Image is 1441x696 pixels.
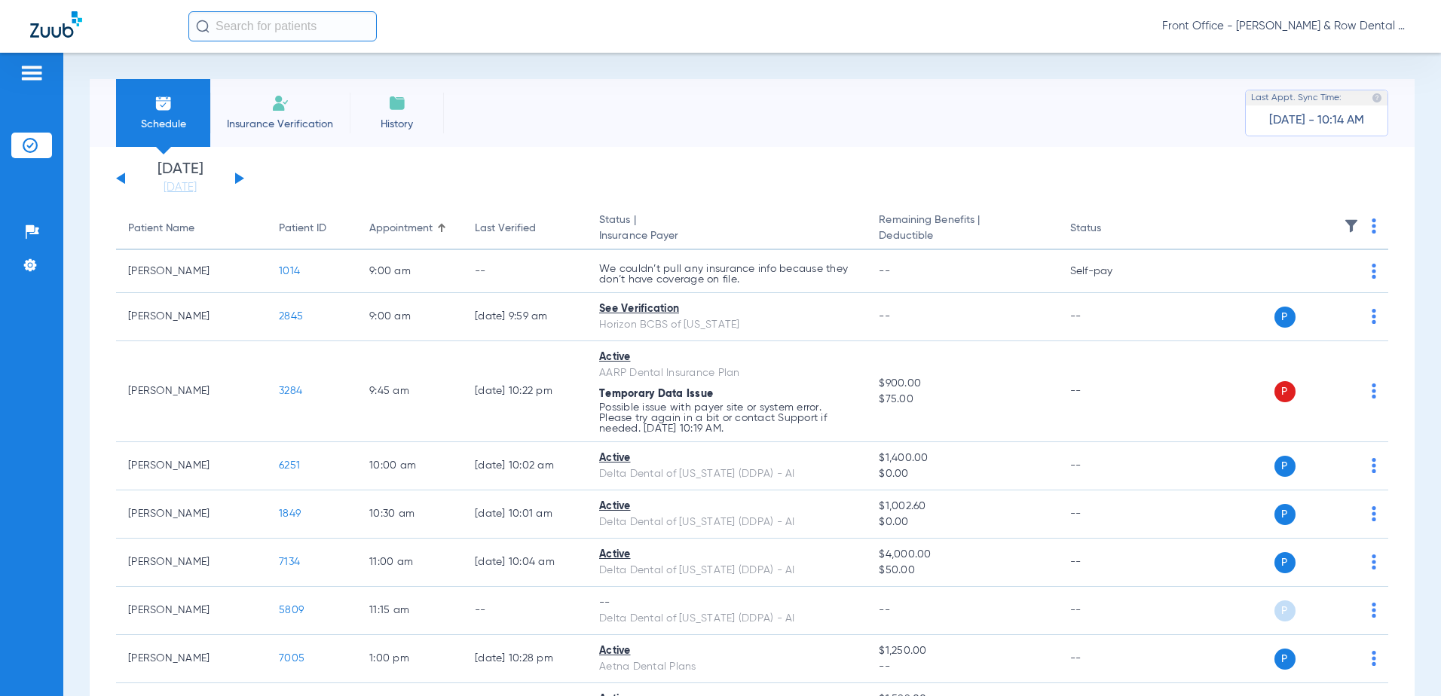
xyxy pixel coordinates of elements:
div: Active [599,643,855,659]
span: $1,250.00 [879,643,1045,659]
li: [DATE] [135,162,225,195]
p: Possible issue with payer site or system error. Please try again in a bit or contact Support if n... [599,402,855,434]
span: P [1274,307,1296,328]
div: Aetna Dental Plans [599,659,855,675]
div: Patient ID [279,221,326,237]
img: hamburger-icon [20,64,44,82]
span: 1014 [279,266,300,276]
span: Front Office - [PERSON_NAME] & Row Dental Group [1162,19,1411,34]
td: [PERSON_NAME] [116,341,267,442]
span: History [361,117,433,132]
img: group-dot-blue.svg [1372,218,1376,234]
td: [PERSON_NAME] [116,635,267,683]
span: P [1274,381,1296,402]
span: 3284 [279,386,302,396]
img: Schedule [155,94,173,112]
span: $0.00 [879,514,1045,530]
span: $1,400.00 [879,450,1045,466]
span: P [1274,552,1296,573]
div: Delta Dental of [US_STATE] (DDPA) - AI [599,466,855,482]
span: Insurance Payer [599,228,855,244]
span: P [1274,600,1296,621]
span: $75.00 [879,392,1045,408]
div: Delta Dental of [US_STATE] (DDPA) - AI [599,611,855,627]
span: P [1274,649,1296,670]
div: Horizon BCBS of [US_STATE] [599,317,855,333]
img: last sync help info [1372,93,1382,103]
td: [PERSON_NAME] [116,539,267,587]
span: Temporary Data Issue [599,389,713,399]
p: We couldn’t pull any insurance info because they don’t have coverage on file. [599,264,855,285]
td: -- [1058,341,1160,442]
img: History [388,94,406,112]
td: 9:45 AM [357,341,463,442]
td: -- [1058,539,1160,587]
td: 10:00 AM [357,442,463,490]
td: 9:00 AM [357,293,463,341]
img: Manual Insurance Verification [271,94,289,112]
td: [PERSON_NAME] [116,490,267,539]
img: filter.svg [1344,218,1359,234]
td: [DATE] 10:22 PM [463,341,587,442]
div: Active [599,547,855,563]
span: $900.00 [879,376,1045,392]
div: See Verification [599,301,855,317]
div: Patient Name [128,221,255,237]
span: $50.00 [879,563,1045,578]
span: -- [879,266,890,276]
img: group-dot-blue.svg [1372,554,1376,569]
span: -- [879,311,890,322]
span: Deductible [879,228,1045,244]
td: [PERSON_NAME] [116,587,267,635]
td: 1:00 PM [357,635,463,683]
td: [PERSON_NAME] [116,442,267,490]
a: [DATE] [135,180,225,195]
div: -- [599,595,855,611]
td: [DATE] 10:28 PM [463,635,587,683]
span: 1849 [279,508,301,519]
img: group-dot-blue.svg [1372,506,1376,521]
span: P [1274,456,1296,477]
div: Patient ID [279,221,345,237]
div: Delta Dental of [US_STATE] (DDPA) - AI [599,563,855,578]
div: Appointment [369,221,451,237]
td: [DATE] 10:01 AM [463,490,587,539]
td: -- [463,587,587,635]
span: 5809 [279,605,304,615]
iframe: Chat Widget [1366,624,1441,696]
span: $1,002.60 [879,499,1045,514]
td: 9:00 AM [357,250,463,293]
td: -- [1058,293,1160,341]
div: Last Verified [475,221,536,237]
span: Insurance Verification [222,117,338,132]
td: [PERSON_NAME] [116,293,267,341]
span: 2845 [279,311,303,322]
img: group-dot-blue.svg [1372,309,1376,324]
div: Delta Dental of [US_STATE] (DDPA) - AI [599,514,855,530]
td: 11:00 AM [357,539,463,587]
span: Schedule [127,117,199,132]
div: AARP Dental Insurance Plan [599,365,855,381]
span: -- [879,605,890,615]
td: -- [1058,490,1160,539]
span: [DATE] - 10:14 AM [1269,113,1364,128]
img: group-dot-blue.svg [1372,458,1376,473]
th: Status [1058,208,1160,250]
td: 11:15 AM [357,587,463,635]
span: $0.00 [879,466,1045,482]
td: -- [1058,442,1160,490]
th: Remaining Benefits | [867,208,1057,250]
td: [DATE] 10:04 AM [463,539,587,587]
td: [DATE] 9:59 AM [463,293,587,341]
span: 6251 [279,460,300,471]
img: Search Icon [196,20,210,33]
td: Self-pay [1058,250,1160,293]
div: Active [599,499,855,514]
div: Active [599,350,855,365]
img: group-dot-blue.svg [1372,603,1376,618]
div: Appointment [369,221,433,237]
span: Last Appt. Sync Time: [1251,90,1342,105]
td: -- [1058,587,1160,635]
td: -- [1058,635,1160,683]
